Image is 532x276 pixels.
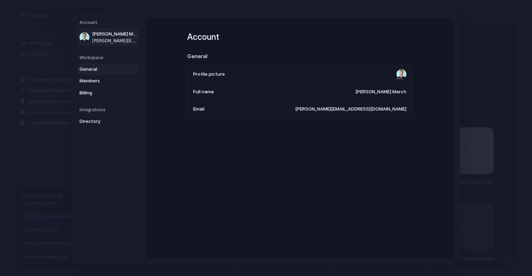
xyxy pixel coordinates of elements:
[77,116,139,127] a: Directory
[187,31,412,43] h1: Account
[80,89,125,96] span: Billing
[92,37,137,44] span: [PERSON_NAME][EMAIL_ADDRESS][DOMAIN_NAME]
[80,107,139,113] h5: Integrations
[77,29,139,46] a: [PERSON_NAME] March[PERSON_NAME][EMAIL_ADDRESS][DOMAIN_NAME]
[193,70,225,77] span: Profile picture
[355,88,406,95] span: [PERSON_NAME] March
[80,54,139,61] h5: Workspace
[92,31,137,38] span: [PERSON_NAME] March
[295,105,406,112] span: [PERSON_NAME][EMAIL_ADDRESS][DOMAIN_NAME]
[80,77,125,84] span: Members
[187,52,412,61] h2: General
[77,87,139,98] a: Billing
[193,105,204,112] span: Email
[77,63,139,75] a: General
[80,19,139,26] h5: Account
[80,65,125,73] span: General
[193,88,214,95] span: Full name
[80,118,125,125] span: Directory
[77,75,139,87] a: Members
